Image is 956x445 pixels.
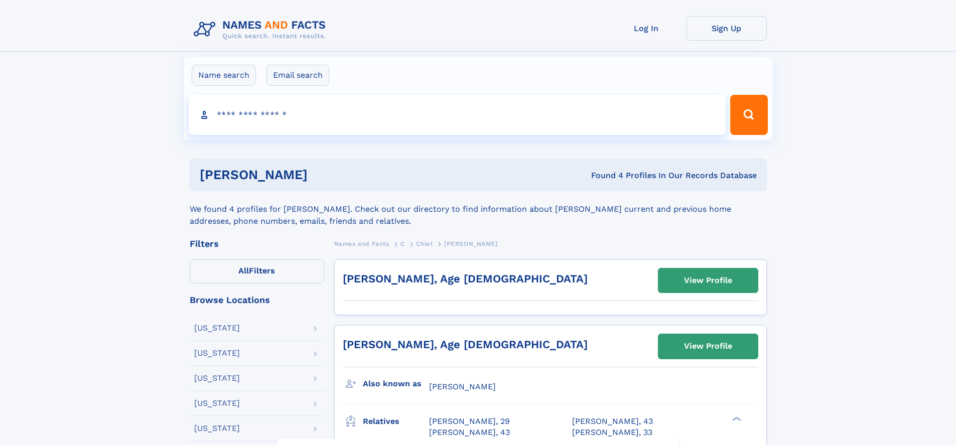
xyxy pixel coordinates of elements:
a: [PERSON_NAME], Age [DEMOGRAPHIC_DATA] [343,272,588,285]
a: [PERSON_NAME], 43 [429,427,510,438]
div: Found 4 Profiles In Our Records Database [449,170,757,181]
a: Names and Facts [334,237,389,250]
a: Chiet [416,237,433,250]
div: [US_STATE] [194,374,240,382]
div: [US_STATE] [194,349,240,357]
div: ❯ [730,415,742,422]
label: Name search [192,65,256,86]
div: View Profile [684,269,732,292]
span: [PERSON_NAME] [444,240,498,247]
h3: Also known as [363,375,429,392]
img: Logo Names and Facts [190,16,334,43]
div: Filters [190,239,324,248]
a: Log In [606,16,687,41]
h1: [PERSON_NAME] [200,169,450,181]
div: View Profile [684,335,732,358]
label: Filters [190,259,324,283]
a: [PERSON_NAME], 33 [572,427,652,438]
a: View Profile [658,268,758,292]
a: View Profile [658,334,758,358]
div: [US_STATE] [194,399,240,407]
span: C [400,240,405,247]
a: Sign Up [687,16,767,41]
div: [US_STATE] [194,324,240,332]
a: [PERSON_NAME], 29 [429,416,510,427]
span: All [238,266,249,275]
h3: Relatives [363,413,429,430]
span: [PERSON_NAME] [429,382,496,391]
a: C [400,237,405,250]
button: Search Button [730,95,767,135]
input: search input [189,95,726,135]
div: [US_STATE] [194,424,240,432]
div: Browse Locations [190,295,324,305]
label: Email search [266,65,329,86]
a: [PERSON_NAME], 43 [572,416,653,427]
span: Chiet [416,240,433,247]
a: [PERSON_NAME], Age [DEMOGRAPHIC_DATA] [343,338,588,351]
div: We found 4 profiles for [PERSON_NAME]. Check out our directory to find information about [PERSON_... [190,191,767,227]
